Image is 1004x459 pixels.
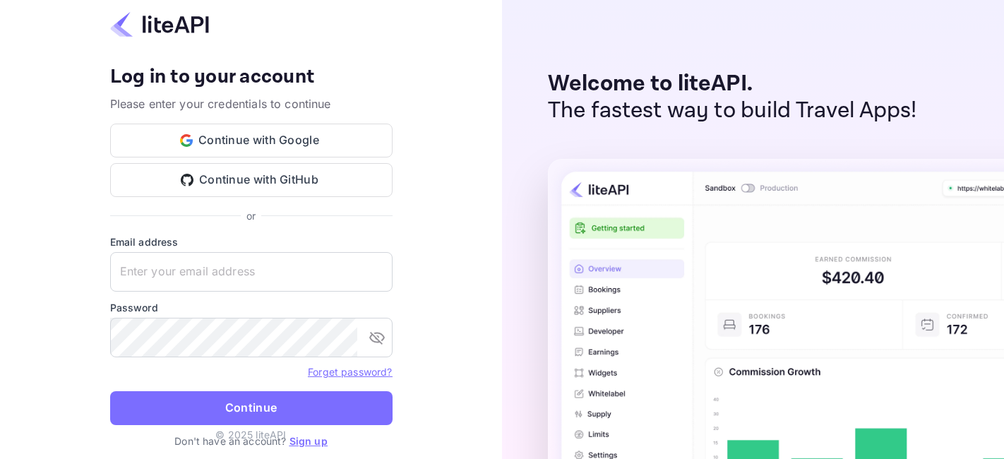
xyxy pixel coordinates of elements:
label: Email address [110,234,393,249]
a: Forget password? [308,366,392,378]
a: Forget password? [308,364,392,378]
button: toggle password visibility [363,323,391,352]
button: Continue with Google [110,124,393,157]
input: Enter your email address [110,252,393,292]
p: Welcome to liteAPI. [548,71,917,97]
a: Sign up [289,435,328,447]
p: Don't have an account? [110,434,393,448]
h4: Log in to your account [110,65,393,90]
button: Continue with GitHub [110,163,393,197]
img: liteapi [110,11,209,38]
keeper-lock: Open Keeper Popup [365,263,382,280]
label: Password [110,300,393,315]
p: Please enter your credentials to continue [110,95,393,112]
p: The fastest way to build Travel Apps! [548,97,917,124]
p: © 2025 liteAPI [215,427,286,442]
p: or [246,208,256,223]
button: Continue [110,391,393,425]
